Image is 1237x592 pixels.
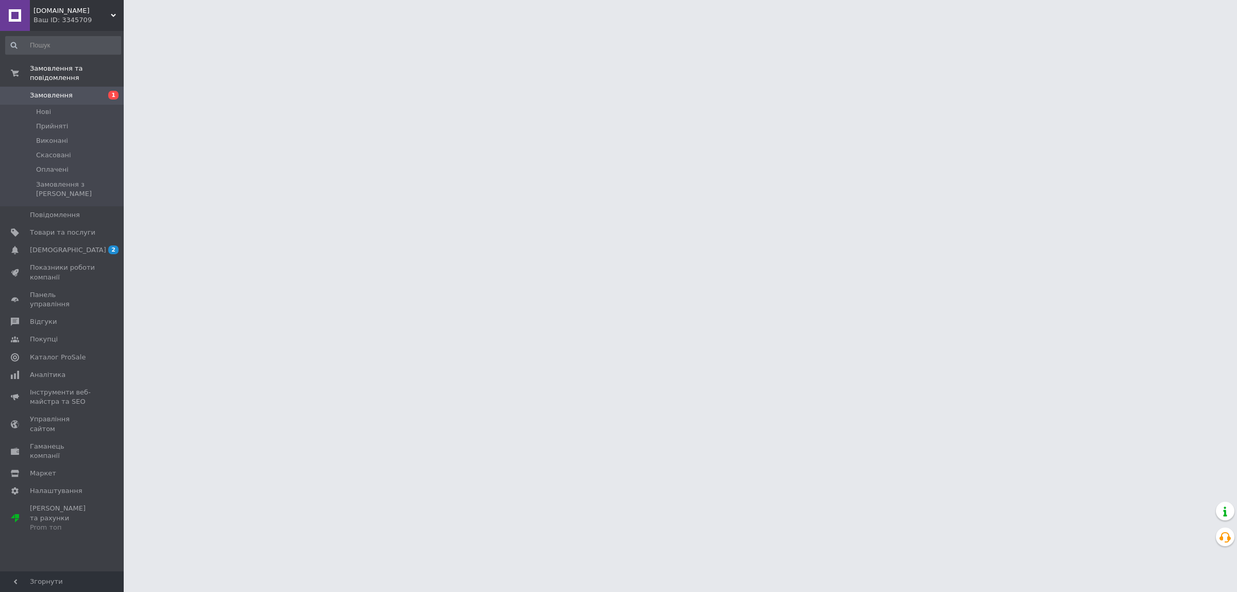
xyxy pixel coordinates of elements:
span: Покупці [30,335,58,344]
span: Гаманець компанії [30,442,95,461]
span: Скасовані [36,151,71,160]
span: Vugidno.in.ua [34,6,111,15]
div: Ваш ID: 3345709 [34,15,124,25]
span: Каталог ProSale [30,353,86,362]
span: 1 [108,91,119,100]
span: Виконані [36,136,68,145]
span: Маркет [30,469,56,478]
span: Повідомлення [30,210,80,220]
span: Нові [36,107,51,117]
span: Замовлення та повідомлення [30,64,124,83]
input: Пошук [5,36,121,55]
span: Відгуки [30,317,57,326]
span: Оплачені [36,165,69,174]
span: Аналітика [30,370,65,380]
span: Управління сайтом [30,415,95,433]
div: Prom топ [30,523,95,532]
span: 2 [108,245,119,254]
span: Налаштування [30,486,82,496]
span: Товари та послуги [30,228,95,237]
span: Замовлення з [PERSON_NAME] [36,180,120,199]
span: [PERSON_NAME] та рахунки [30,504,95,532]
span: Інструменти веб-майстра та SEO [30,388,95,406]
span: Прийняті [36,122,68,131]
span: Панель управління [30,290,95,309]
span: Замовлення [30,91,73,100]
span: Показники роботи компанії [30,263,95,282]
span: [DEMOGRAPHIC_DATA] [30,245,106,255]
